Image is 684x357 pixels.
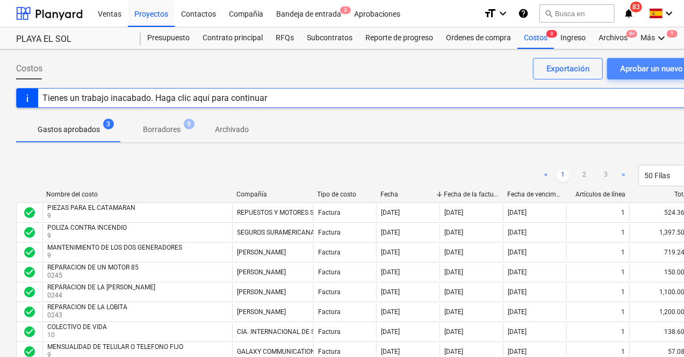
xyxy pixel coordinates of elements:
[381,328,400,336] div: [DATE]
[23,206,36,219] div: La factura fue aprobada
[38,124,100,135] p: Gastos aprobados
[47,244,182,251] div: MANTENIMIENTO DE LOS DOS GENERADORES
[444,288,463,296] div: [DATE]
[508,229,527,236] div: [DATE]
[634,27,674,49] div: Más
[518,7,529,20] i: Base de conocimientos
[46,191,228,198] div: Nombre del costo
[600,169,613,182] a: Page 3
[496,7,509,20] i: keyboard_arrow_down
[381,308,400,316] div: [DATE]
[546,30,557,38] span: 3
[554,27,592,49] a: Ingreso
[630,305,684,357] div: Widget de chat
[381,229,400,236] div: [DATE]
[621,348,625,355] div: 1
[318,348,341,355] div: Factura
[237,348,338,355] div: GALAXY COMMUNICATIONS CORP.
[47,204,135,212] div: PIEZAS PARA EL CATAMARAN
[508,288,527,296] div: [DATE]
[592,27,634,49] a: Archivos9+
[621,308,625,316] div: 1
[444,191,499,198] div: Fecha de la factura
[544,9,553,18] span: search
[23,305,36,318] div: La factura fue aprobada
[237,308,286,316] div: [PERSON_NAME]
[318,249,341,256] div: Factura
[23,266,36,279] div: La factura fue aprobada
[23,226,36,239] span: check_circle
[47,291,157,300] p: 0244
[47,264,139,271] div: REPARACION DE UN MOTOR 85
[444,209,463,216] div: [DATE]
[47,224,127,231] div: POLIZA CONTRA INCENDIO
[627,30,637,38] span: 9+
[539,169,552,182] a: Previous page
[578,169,591,182] a: Page 2
[237,229,315,236] div: SEGUROS SURAMERICANA
[196,27,269,49] a: Contrato principal
[539,4,615,23] button: Busca en
[47,283,155,291] div: REPARACION DE LA [PERSON_NAME]
[440,27,517,49] a: Ordenes de compra
[623,7,634,20] i: notifications
[381,348,400,355] div: [DATE]
[237,288,286,296] div: [PERSON_NAME]
[444,249,463,256] div: [DATE]
[621,209,625,216] div: 1
[359,27,440,49] a: Reporte de progreso
[507,191,562,198] div: Fecha de vencimiento
[592,27,634,49] div: Archivos
[23,325,36,338] div: La factura fue aprobada
[621,288,625,296] div: 1
[47,311,129,320] p: 0243
[621,229,625,236] div: 1
[655,32,668,45] i: keyboard_arrow_down
[300,27,359,49] div: Subcontratos
[236,191,309,198] div: Compañía
[571,191,625,198] div: Artículos de línea
[318,288,341,296] div: Factura
[42,93,267,103] div: Tienes un trabajo inacabado. Haga clic aquí para continuar
[141,27,196,49] a: Presupuesto
[381,191,436,198] div: Fecha
[47,343,183,351] div: MENSUALIDAD DE TELULAR O TELEFONO FIJO
[47,331,109,340] p: 10
[617,169,630,182] a: Next page
[381,268,400,276] div: [DATE]
[630,305,684,357] iframe: Chat Widget
[517,27,554,49] div: Costos
[508,328,527,336] div: [DATE]
[444,308,463,316] div: [DATE]
[318,328,341,336] div: Factura
[237,249,286,256] div: [PERSON_NAME]
[318,229,341,236] div: Factura
[103,119,114,129] span: 3
[47,323,107,331] div: COLECTIVO DE VIDA
[444,268,463,276] div: [DATE]
[508,249,527,256] div: [DATE]
[517,27,554,49] a: Costos3
[533,58,603,79] button: Exportación
[318,268,341,276] div: Factura
[340,6,351,14] span: 3
[621,268,625,276] div: 1
[484,7,496,20] i: format_size
[444,348,463,355] div: [DATE]
[16,62,42,75] span: Costos
[23,226,36,239] div: La factura fue aprobada
[47,231,129,241] p: 9
[23,246,36,259] div: La factura fue aprobada
[381,288,400,296] div: [DATE]
[667,30,678,38] span: 1
[237,209,321,216] div: REPUESTOS Y MOTORES S.A.
[630,2,642,12] span: 83
[23,246,36,259] span: check_circle
[47,212,138,221] p: 9
[269,27,300,49] div: RFQs
[546,62,589,76] div: Exportación
[318,191,372,198] div: Tipo de costo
